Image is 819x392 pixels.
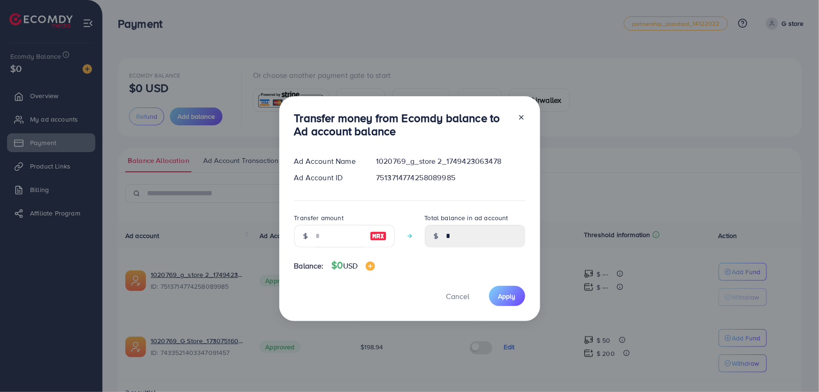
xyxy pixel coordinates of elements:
img: image [366,261,375,271]
iframe: Chat [779,350,812,385]
img: image [370,231,387,242]
span: Apply [498,292,516,301]
h3: Transfer money from Ecomdy balance to Ad account balance [294,111,510,138]
span: Cancel [446,291,470,301]
span: USD [343,261,358,271]
div: 1020769_g_store 2_1749423063478 [368,156,532,167]
div: 7513714774258089985 [368,172,532,183]
span: Balance: [294,261,324,271]
h4: $0 [331,260,375,271]
button: Apply [489,286,525,306]
div: Ad Account ID [287,172,369,183]
button: Cancel [435,286,482,306]
label: Total balance in ad account [425,213,508,223]
div: Ad Account Name [287,156,369,167]
label: Transfer amount [294,213,344,223]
